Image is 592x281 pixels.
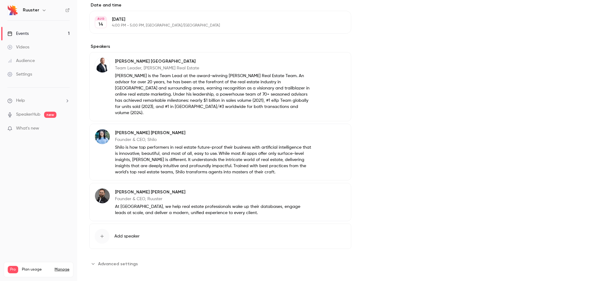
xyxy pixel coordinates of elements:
[115,196,311,202] p: Founder & CEO, Ruuster
[112,23,319,28] p: 4:00 PM - 5:00 PM, [GEOGRAPHIC_DATA]/[GEOGRAPHIC_DATA]
[89,124,351,180] div: Justin Benson[PERSON_NAME] [PERSON_NAME]Founder & CEO, ShiloShilo is how top performers in real e...
[98,261,138,267] span: Advanced settings
[115,58,311,64] p: [PERSON_NAME] [GEOGRAPHIC_DATA]
[95,17,106,21] div: AUG
[115,65,311,71] p: Team Leader, [PERSON_NAME] Real Estate
[7,58,35,64] div: Audience
[44,112,56,118] span: new
[8,266,18,273] span: Pro
[112,16,319,23] p: [DATE]
[62,126,70,131] iframe: Noticeable Trigger
[22,267,51,272] span: Plan usage
[95,129,110,144] img: Justin Benson
[89,2,351,8] label: Date and time
[89,224,351,249] button: Add speaker
[115,144,311,175] p: Shilo is how top performers in real estate future-proof their business with artificial intelligen...
[95,188,110,203] img: Brett Siegal
[89,52,351,121] div: Justin Havre[PERSON_NAME] [GEOGRAPHIC_DATA]Team Leader, [PERSON_NAME] Real Estate[PERSON_NAME] is...
[89,259,142,269] button: Advanced settings
[23,7,39,13] h6: Ruuster
[115,137,311,143] p: Founder & CEO, Shilo
[7,31,29,37] div: Events
[7,71,32,77] div: Settings
[16,97,25,104] span: Help
[95,58,110,72] img: Justin Havre
[55,267,69,272] a: Manage
[114,233,140,239] span: Add speaker
[16,125,39,132] span: What's new
[7,97,70,104] li: help-dropdown-opener
[89,183,351,221] div: Brett Siegal[PERSON_NAME] [PERSON_NAME]Founder & CEO, RuusterAt [GEOGRAPHIC_DATA], we help real e...
[115,73,311,116] p: [PERSON_NAME] is the Team Lead at the award-winning [PERSON_NAME] Real Estate Team. An advisor fo...
[115,204,311,216] p: At [GEOGRAPHIC_DATA], we help real estate professionals wake up their databases, engage leads at ...
[7,44,29,50] div: Videos
[89,43,351,50] label: Speakers
[16,111,40,118] a: SpeakerHub
[115,189,311,195] p: [PERSON_NAME] [PERSON_NAME]
[98,21,103,27] p: 14
[115,130,311,136] p: [PERSON_NAME] [PERSON_NAME]
[89,259,351,269] section: Advanced settings
[8,5,18,15] img: Ruuster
